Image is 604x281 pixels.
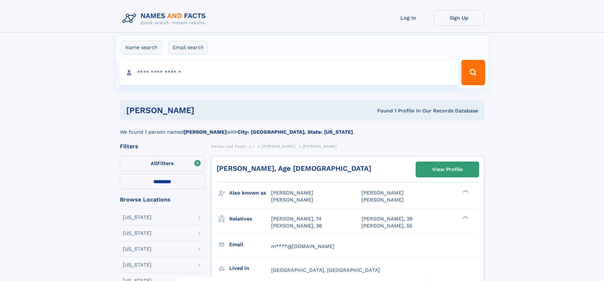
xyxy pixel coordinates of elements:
div: Filters [120,144,205,149]
h3: Email [229,239,271,250]
a: [PERSON_NAME] [262,142,296,150]
h3: Also known as [229,188,271,198]
h3: Lived in [229,263,271,274]
span: [GEOGRAPHIC_DATA], [GEOGRAPHIC_DATA] [271,267,380,273]
div: ❯ [461,189,469,194]
span: [PERSON_NAME] [303,144,337,149]
label: Filters [120,156,205,171]
input: search input [119,60,459,85]
div: [US_STATE] [123,246,152,252]
button: Search Button [461,60,485,85]
a: Names and Facts [211,142,246,150]
div: Browse Locations [120,197,205,202]
b: City: [GEOGRAPHIC_DATA], State: [US_STATE] [237,129,353,135]
div: ❯ [461,215,469,219]
a: Log In [383,10,434,26]
span: [PERSON_NAME] [262,144,296,149]
a: [PERSON_NAME], 74 [271,215,321,222]
h1: [PERSON_NAME] [126,106,286,114]
a: Sign Up [434,10,484,26]
label: Email search [168,41,208,54]
div: View Profile [432,162,463,177]
div: Found 1 Profile In Our Records Database [286,107,478,114]
span: [PERSON_NAME] [271,190,313,196]
h3: Relatives [229,214,271,224]
a: I [253,142,255,150]
a: [PERSON_NAME], 36 [271,222,322,229]
span: I [253,144,255,149]
img: Logo Names and Facts [120,10,211,27]
span: All [151,160,157,166]
span: [PERSON_NAME] [361,190,404,196]
div: We found 1 person named with . [120,121,484,136]
div: [US_STATE] [123,231,152,236]
b: [PERSON_NAME] [184,129,227,135]
a: View Profile [416,162,479,177]
a: [PERSON_NAME], 39 [361,215,412,222]
label: Name search [121,41,162,54]
span: [PERSON_NAME] [361,197,404,203]
span: [PERSON_NAME] [271,197,313,203]
a: [PERSON_NAME], 55 [361,222,412,229]
a: [PERSON_NAME], Age [DEMOGRAPHIC_DATA] [217,164,371,172]
div: [US_STATE] [123,215,152,220]
div: [US_STATE] [123,262,152,267]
